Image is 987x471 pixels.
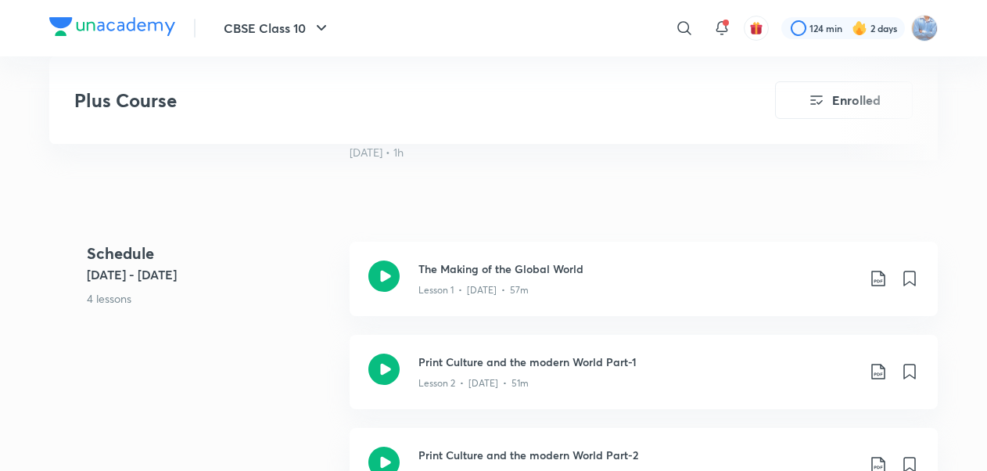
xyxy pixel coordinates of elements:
[214,13,340,44] button: CBSE Class 10
[350,335,938,428] a: Print Culture and the modern World Part-1Lesson 2 • [DATE] • 51m
[87,290,337,307] p: 4 lessons
[911,15,938,41] img: sukhneet singh sidhu
[87,265,337,284] h5: [DATE] - [DATE]
[350,242,938,335] a: The Making of the Global WorldLesson 1 • [DATE] • 57m
[74,89,687,112] h3: Plus Course
[87,242,337,265] h4: Schedule
[418,376,529,390] p: Lesson 2 • [DATE] • 51m
[775,81,913,119] button: Enrolled
[350,145,562,160] div: 25th Jul • 1h
[852,20,867,36] img: streak
[418,447,856,463] h3: Print Culture and the modern World Part-2
[418,354,856,370] h3: Print Culture and the modern World Part-1
[418,261,856,277] h3: The Making of the Global World
[744,16,769,41] button: avatar
[749,21,763,35] img: avatar
[49,17,175,36] img: Company Logo
[49,17,175,40] a: Company Logo
[418,283,529,297] p: Lesson 1 • [DATE] • 57m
